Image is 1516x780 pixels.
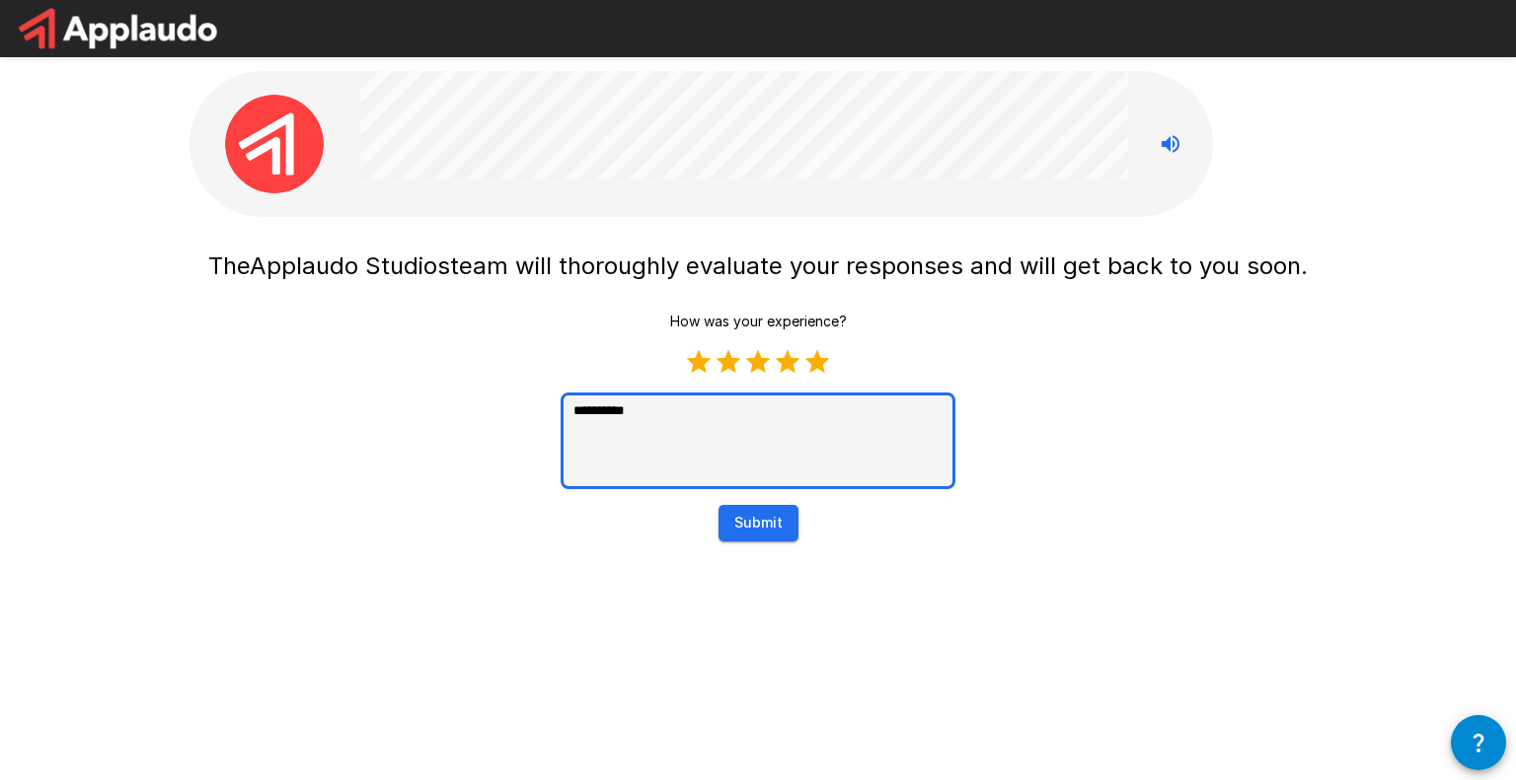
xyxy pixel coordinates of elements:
img: applaudo_avatar.png [225,95,324,193]
span: The [208,251,250,280]
p: How was your experience? [670,312,847,331]
button: Stop reading questions aloud [1151,124,1190,164]
span: Applaudo Studios [250,251,450,280]
button: Submit [719,505,798,541]
span: team will thoroughly evaluate your responses and will get back to you soon. [450,251,1308,280]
